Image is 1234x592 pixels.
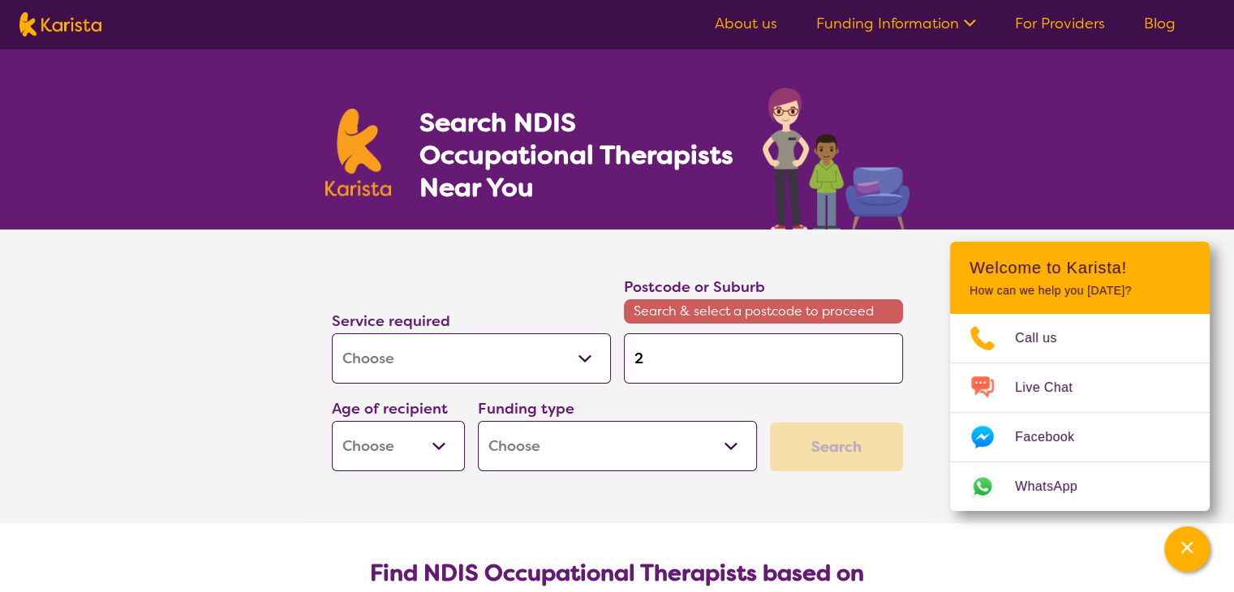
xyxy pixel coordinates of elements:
label: Age of recipient [332,399,448,418]
span: Facebook [1015,425,1094,449]
a: About us [715,14,777,33]
a: For Providers [1015,14,1105,33]
label: Postcode or Suburb [624,277,765,297]
ul: Choose channel [950,314,1210,511]
button: Channel Menu [1164,526,1210,572]
img: occupational-therapy [763,88,909,230]
span: Call us [1015,326,1077,350]
input: Type [624,333,903,384]
a: Funding Information [816,14,976,33]
span: Search & select a postcode to proceed [624,299,903,324]
div: Channel Menu [950,242,1210,511]
img: Karista logo [19,12,101,36]
img: Karista logo [325,109,392,196]
span: WhatsApp [1015,474,1097,499]
label: Service required [332,311,450,331]
a: Blog [1144,14,1176,33]
h2: Welcome to Karista! [970,258,1190,277]
span: Live Chat [1015,375,1092,400]
h1: Search NDIS Occupational Therapists Near You [419,106,734,204]
label: Funding type [478,399,574,418]
a: Web link opens in a new tab. [950,462,1210,511]
p: How can we help you [DATE]? [970,284,1190,298]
